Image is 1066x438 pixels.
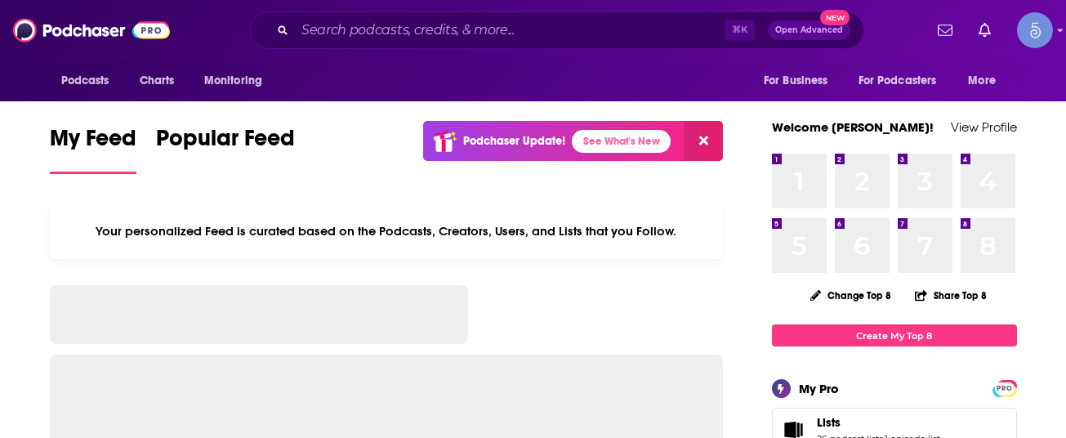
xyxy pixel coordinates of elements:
[848,65,961,96] button: open menu
[13,15,170,46] img: Podchaser - Follow, Share and Rate Podcasts
[725,20,755,41] span: ⌘ K
[801,285,902,306] button: Change Top 8
[968,69,996,92] span: More
[817,415,940,430] a: Lists
[140,69,175,92] span: Charts
[156,124,295,162] span: Popular Feed
[50,65,131,96] button: open menu
[295,17,725,43] input: Search podcasts, credits, & more...
[1017,12,1053,48] img: User Profile
[817,415,841,430] span: Lists
[995,382,1015,394] a: PRO
[61,69,109,92] span: Podcasts
[820,10,850,25] span: New
[768,20,850,40] button: Open AdvancedNew
[50,124,136,174] a: My Feed
[50,203,724,259] div: Your personalized Feed is curated based on the Podcasts, Creators, Users, and Lists that you Follow.
[772,119,934,135] a: Welcome [PERSON_NAME]!
[914,279,988,311] button: Share Top 8
[1017,12,1053,48] span: Logged in as Spiral5-G1
[859,69,937,92] span: For Podcasters
[772,324,1017,346] a: Create My Top 8
[204,69,262,92] span: Monitoring
[129,65,185,96] a: Charts
[250,11,864,49] div: Search podcasts, credits, & more...
[951,119,1017,135] a: View Profile
[764,69,828,92] span: For Business
[156,124,295,174] a: Popular Feed
[931,16,959,44] a: Show notifications dropdown
[972,16,997,44] a: Show notifications dropdown
[799,381,839,396] div: My Pro
[50,124,136,162] span: My Feed
[193,65,283,96] button: open menu
[752,65,849,96] button: open menu
[572,130,671,153] a: See What's New
[1017,12,1053,48] button: Show profile menu
[775,26,843,34] span: Open Advanced
[957,65,1016,96] button: open menu
[995,382,1015,395] span: PRO
[463,134,565,148] p: Podchaser Update!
